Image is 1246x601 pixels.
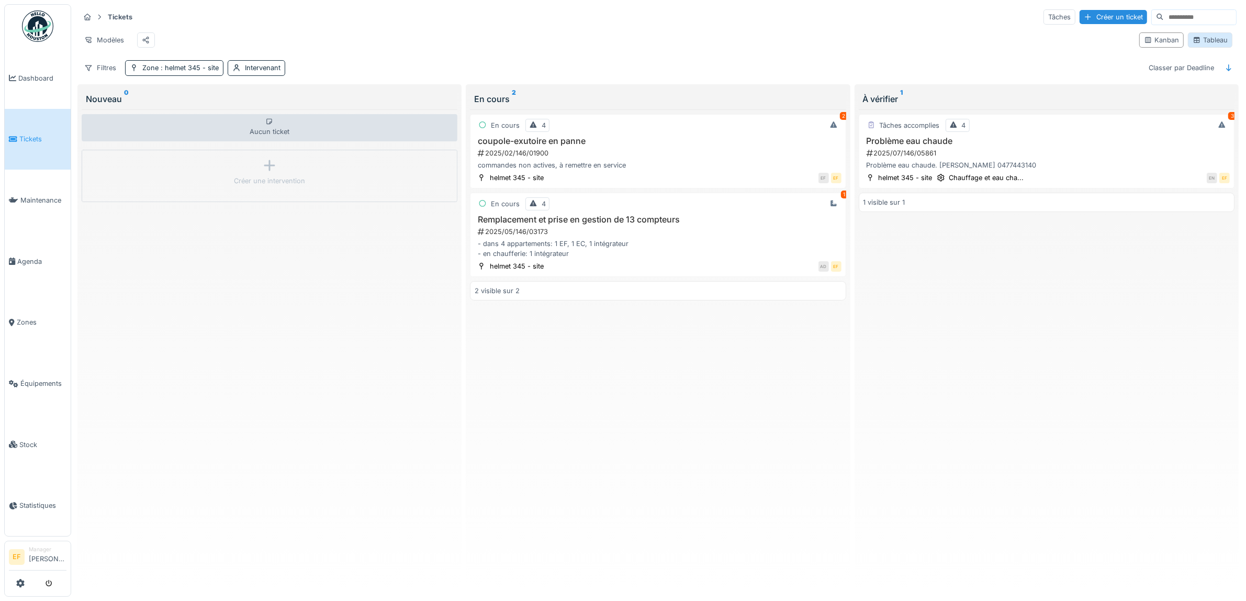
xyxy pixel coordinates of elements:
[477,148,841,158] div: 2025/02/146/01900
[22,10,53,42] img: Badge_color-CXgf-gQk.svg
[20,195,66,205] span: Maintenance
[863,197,905,207] div: 1 visible sur 1
[962,120,966,130] div: 4
[9,546,66,571] a: EF Manager[PERSON_NAME]
[1144,60,1219,75] div: Classer par Deadline
[542,120,546,130] div: 4
[1193,35,1228,45] div: Tableau
[19,440,66,450] span: Stock
[512,93,516,105] sup: 2
[490,173,544,183] div: helmet 345 - site
[863,160,1230,170] div: Problème eau chaude. [PERSON_NAME] 0477443140
[840,112,848,120] div: 2
[19,134,66,144] span: Tickets
[5,109,71,170] a: Tickets
[5,231,71,292] a: Agenda
[86,93,453,105] div: Nouveau
[491,120,520,130] div: En cours
[475,286,520,296] div: 2 visible sur 2
[5,475,71,537] a: Statistiques
[17,317,66,327] span: Zones
[475,136,841,146] h3: coupole-exutoire en panne
[475,160,841,170] div: commandes non actives, à remettre en service
[1144,35,1179,45] div: Kanban
[863,93,1230,105] div: À vérifier
[831,261,841,272] div: EF
[475,215,841,225] h3: Remplacement et prise en gestion de 13 compteurs
[1207,173,1217,183] div: EN
[9,549,25,565] li: EF
[901,93,903,105] sup: 1
[18,73,66,83] span: Dashboard
[491,199,520,209] div: En cours
[5,353,71,414] a: Équipements
[5,170,71,231] a: Maintenance
[82,114,457,141] div: Aucun ticket
[831,173,841,183] div: EF
[80,60,121,75] div: Filtres
[841,191,848,198] div: 1
[949,173,1024,183] div: Chauffage et eau cha...
[490,261,544,271] div: helmet 345 - site
[880,120,940,130] div: Tâches accomplies
[29,546,66,553] div: Manager
[1228,112,1237,120] div: 3
[1219,173,1230,183] div: EF
[80,32,129,48] div: Modèles
[5,48,71,109] a: Dashboard
[542,199,546,209] div: 4
[124,93,129,105] sup: 0
[142,63,219,73] div: Zone
[245,63,280,73] div: Intervenant
[159,64,219,72] span: : helmet 345 - site
[5,414,71,475] a: Stock
[20,379,66,388] span: Équipements
[474,93,841,105] div: En cours
[879,173,933,183] div: helmet 345 - site
[104,12,137,22] strong: Tickets
[818,173,829,183] div: EF
[866,148,1230,158] div: 2025/07/146/05861
[17,257,66,266] span: Agenda
[1080,10,1147,24] div: Créer un ticket
[1043,9,1075,25] div: Tâches
[234,176,305,186] div: Créer une intervention
[19,500,66,510] span: Statistiques
[29,546,66,568] li: [PERSON_NAME]
[863,136,1230,146] h3: Problème eau chaude
[818,261,829,272] div: AD
[5,292,71,353] a: Zones
[477,227,841,237] div: 2025/05/146/03173
[475,239,841,259] div: - dans 4 appartements: 1 EF, 1 EC, 1 intégrateur - en chaufferie: 1 intégrateur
